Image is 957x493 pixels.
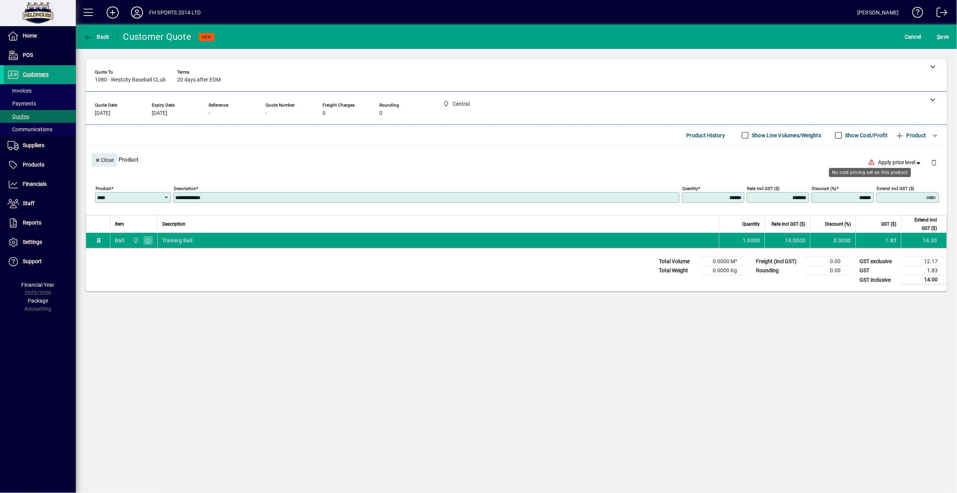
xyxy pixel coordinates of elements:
[96,186,111,191] mat-label: Product
[76,30,118,44] app-page-header-button: Back
[28,298,48,304] span: Package
[4,252,76,271] a: Support
[905,31,922,43] span: Cancel
[753,257,805,266] td: Freight (incl GST)
[101,6,125,19] button: Add
[684,129,728,142] button: Product History
[856,266,902,275] td: GST
[91,153,117,167] button: Close
[743,237,761,244] span: 1.0000
[751,132,822,139] label: Show Line Volumes/Weights
[23,33,37,39] span: Home
[4,97,76,110] a: Payments
[896,129,926,141] span: Product
[655,266,701,275] td: Total Weight
[903,30,924,44] button: Cancel
[772,220,806,228] span: Rate incl GST ($)
[82,30,111,44] button: Back
[937,31,949,43] span: ave
[655,257,701,266] td: Total Volume
[902,266,947,275] td: 1.83
[844,132,888,139] label: Show Cost/Profit
[829,168,911,177] div: No cost pricing set on this product
[687,129,725,141] span: Product History
[856,257,902,266] td: GST exclusive
[856,275,902,285] td: GST inclusive
[4,175,76,194] a: Financials
[86,146,947,173] div: Product
[4,84,76,97] a: Invoices
[858,6,899,19] div: [PERSON_NAME]
[23,181,47,187] span: Financials
[747,186,780,191] mat-label: Rate incl GST ($)
[902,275,947,285] td: 14.00
[856,233,901,248] td: 1.83
[4,136,76,155] a: Suppliers
[125,6,149,19] button: Profile
[4,214,76,232] a: Reports
[123,31,192,43] div: Customer Quote
[825,220,851,228] span: Discount (%)
[8,100,36,107] span: Payments
[743,220,760,228] span: Quantity
[4,123,76,136] a: Communications
[174,186,196,191] mat-label: Description
[23,220,41,226] span: Reports
[115,237,124,244] div: Ball
[95,110,110,116] span: [DATE]
[937,34,940,40] span: S
[202,35,211,39] span: NEW
[95,77,166,83] span: 1080 - Westcity Baseball CLub
[902,257,947,266] td: 12.17
[94,154,114,166] span: Close
[8,126,52,132] span: Communications
[753,266,805,275] td: Rounding
[209,110,210,116] span: -
[882,220,897,228] span: GST ($)
[901,233,947,248] td: 14.00
[22,282,55,288] span: Financial Year
[152,110,167,116] span: [DATE]
[925,153,943,171] button: Delete
[906,216,937,232] span: Extend incl GST ($)
[925,159,943,166] app-page-header-button: Delete
[935,30,951,44] button: Save
[931,2,948,26] a: Logout
[4,155,76,174] a: Products
[4,110,76,123] a: Quotes
[4,233,76,252] a: Settings
[682,186,698,191] mat-label: Quantity
[8,113,29,119] span: Quotes
[907,2,923,26] a: Knowledge Base
[4,194,76,213] a: Staff
[805,266,850,275] td: 0.00
[23,200,35,206] span: Staff
[131,236,140,245] span: Central
[805,257,850,266] td: 0.00
[266,110,267,116] span: -
[4,27,76,46] a: Home
[162,220,185,228] span: Description
[701,257,746,266] td: 0.0000 M³
[875,156,926,170] button: Apply price level
[23,258,42,264] span: Support
[8,88,31,94] span: Invoices
[810,233,856,248] td: 0.0000
[23,162,44,168] span: Products
[115,220,124,228] span: Item
[23,239,42,245] span: Settings
[23,142,44,148] span: Suppliers
[84,34,109,40] span: Back
[4,46,76,65] a: POS
[177,77,221,83] span: 20 days after EOM
[162,237,192,244] span: Training Ball
[23,71,49,77] span: Customers
[322,110,325,116] span: 0
[878,159,922,166] span: Apply price level
[892,129,930,142] button: Product
[770,237,806,244] div: 14.0000
[23,52,33,58] span: POS
[701,266,746,275] td: 0.0000 Kg
[90,156,119,163] app-page-header-button: Close
[812,186,837,191] mat-label: Discount (%)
